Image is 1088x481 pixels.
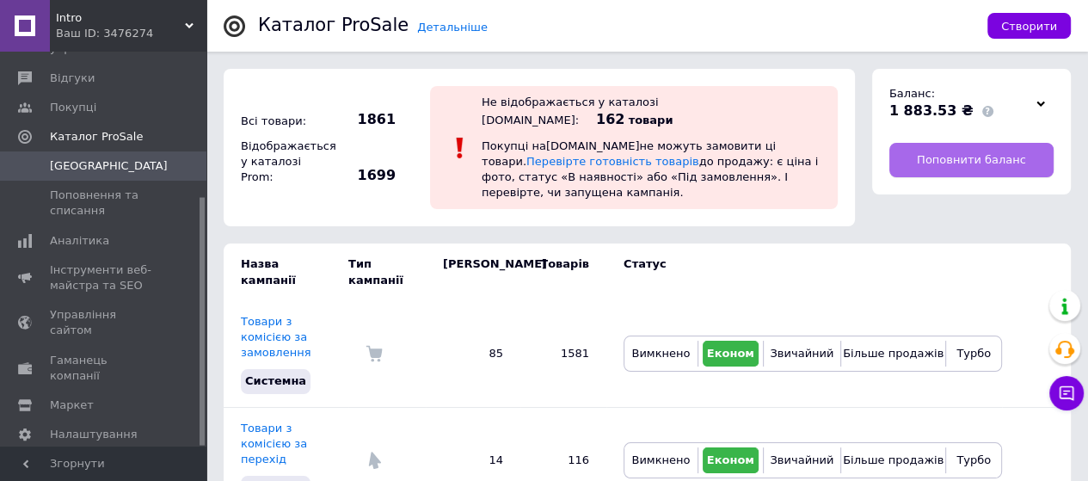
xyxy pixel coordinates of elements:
button: Створити [987,13,1071,39]
span: 1 883.53 ₴ [889,102,974,119]
span: Intro [56,10,185,26]
span: Більше продажів [843,347,944,360]
span: Системна [245,374,306,387]
span: Поповнення та списання [50,188,159,219]
img: Комісія за замовлення [366,345,383,362]
span: Каталог ProSale [50,129,143,145]
span: Звичайний [770,453,833,466]
span: Звичайний [770,347,833,360]
div: Не відображається у каталозі [DOMAIN_NAME]: [482,96,658,126]
span: Більше продажів [843,453,944,466]
span: Баланс: [889,87,935,100]
button: Чат з покупцем [1049,376,1084,410]
span: Економ [707,453,754,466]
a: Поповнити баланс [889,143,1054,177]
button: Звичайний [768,447,836,473]
span: 162 [596,111,624,127]
button: Звичайний [768,341,836,367]
span: [GEOGRAPHIC_DATA] [50,158,168,174]
span: Відгуки [50,71,95,86]
td: Статус [606,244,1002,300]
span: Турбо [956,453,991,466]
span: Турбо [956,347,991,360]
span: 1861 [335,110,396,129]
button: Економ [703,447,759,473]
a: Товари з комісією за перехід [241,422,307,466]
div: Всі товари: [237,109,331,133]
img: Комісія за перехід [366,452,383,469]
span: Аналітика [50,233,109,249]
a: Товари з комісією за замовлення [241,315,310,359]
span: Налаштування [50,427,138,442]
button: Вимкнено [629,341,693,367]
span: Створити [1001,20,1057,33]
div: Ваш ID: 3476274 [56,26,206,41]
td: Товарів [520,244,606,300]
span: Гаманець компанії [50,353,159,384]
td: Назва кампанії [224,244,348,300]
span: Вимкнено [631,347,690,360]
span: Поповнити баланс [917,152,1026,168]
button: Економ [703,341,759,367]
td: 1581 [520,301,606,407]
button: Більше продажів [845,341,941,367]
span: Управління сайтом [50,307,159,338]
a: Детальніше [417,21,488,34]
span: товари [629,114,673,126]
button: Турбо [950,447,997,473]
div: Каталог ProSale [258,16,409,34]
span: Маркет [50,398,94,413]
td: Тип кампанії [348,244,426,300]
a: Перевірте готовність товарів [526,155,699,168]
span: Вимкнено [631,453,690,466]
button: Вимкнено [629,447,693,473]
td: [PERSON_NAME] [426,244,520,300]
span: 1699 [335,166,396,185]
span: Покупці [50,100,96,115]
span: Інструменти веб-майстра та SEO [50,262,159,293]
img: :exclamation: [447,135,473,161]
span: Покупці на [DOMAIN_NAME] не можуть замовити ці товари. до продажу: є ціна і фото, статус «В наявн... [482,139,818,200]
td: 85 [426,301,520,407]
button: Більше продажів [845,447,941,473]
div: Відображається у каталозі Prom: [237,134,331,190]
span: Економ [707,347,754,360]
button: Турбо [950,341,997,367]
